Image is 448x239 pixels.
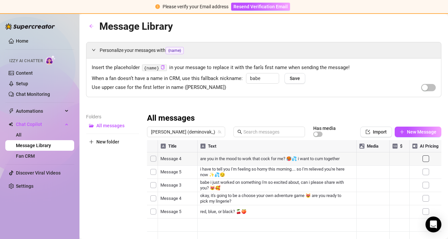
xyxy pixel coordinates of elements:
h3: All messages [147,113,195,124]
span: copy [161,65,165,69]
div: Personalize your messages with{name} [86,42,441,58]
span: Import [373,129,387,135]
span: Use upper case for the first letter in name ([PERSON_NAME]) [92,84,226,92]
button: Save [284,73,305,84]
a: Fan CRM [16,153,35,159]
div: Please verify your Email address [163,3,228,10]
button: Resend Verification Email [231,3,290,11]
span: All messages [96,123,124,128]
article: Message Library [99,19,173,34]
button: Click to Copy [161,65,165,70]
span: import [366,130,370,134]
a: Chat Monitoring [16,92,50,97]
a: All [16,132,22,138]
button: All messages [86,120,139,131]
span: plus [400,130,404,134]
button: New folder [86,137,139,147]
a: Settings [16,183,33,189]
article: Has media [313,126,336,130]
span: search [237,130,242,134]
a: Content [16,70,33,76]
span: Insert the placeholder in your message to replace it with the fan’s first name when sending the m... [92,64,436,72]
span: exclamation-circle [155,4,160,9]
code: {name} [142,64,167,71]
span: Personalize your messages with [100,47,436,54]
span: expanded [92,48,96,52]
a: Setup [16,81,28,86]
button: New Message [395,127,441,137]
span: When a fan doesn’t have a name in CRM, use this fallback nickname: [92,75,243,83]
span: Automations [16,106,63,116]
span: Chat Copilot [16,119,63,130]
div: Open Intercom Messenger [425,217,441,232]
a: Discover Viral Videos [16,170,61,176]
span: Izzy AI Chatter [9,58,43,64]
span: Save [290,76,300,81]
a: Message Library [16,143,51,148]
button: Import [360,127,392,137]
span: thunderbolt [9,108,14,114]
span: New Message [407,129,436,135]
img: logo-BBDzfeDw.svg [5,23,55,30]
span: {name} [166,47,184,54]
input: Search messages [243,128,301,136]
span: team [218,130,222,134]
span: plus [89,139,94,144]
a: Home [16,38,28,44]
img: AI Chatter [45,55,56,65]
img: Chat Copilot [9,122,13,127]
span: Resend Verification Email [233,4,288,9]
span: New folder [96,139,119,144]
span: folder-open [89,123,94,128]
article: Folders [86,113,139,120]
span: Demi (deminovak_) [151,127,221,137]
span: arrow-left [89,24,94,28]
